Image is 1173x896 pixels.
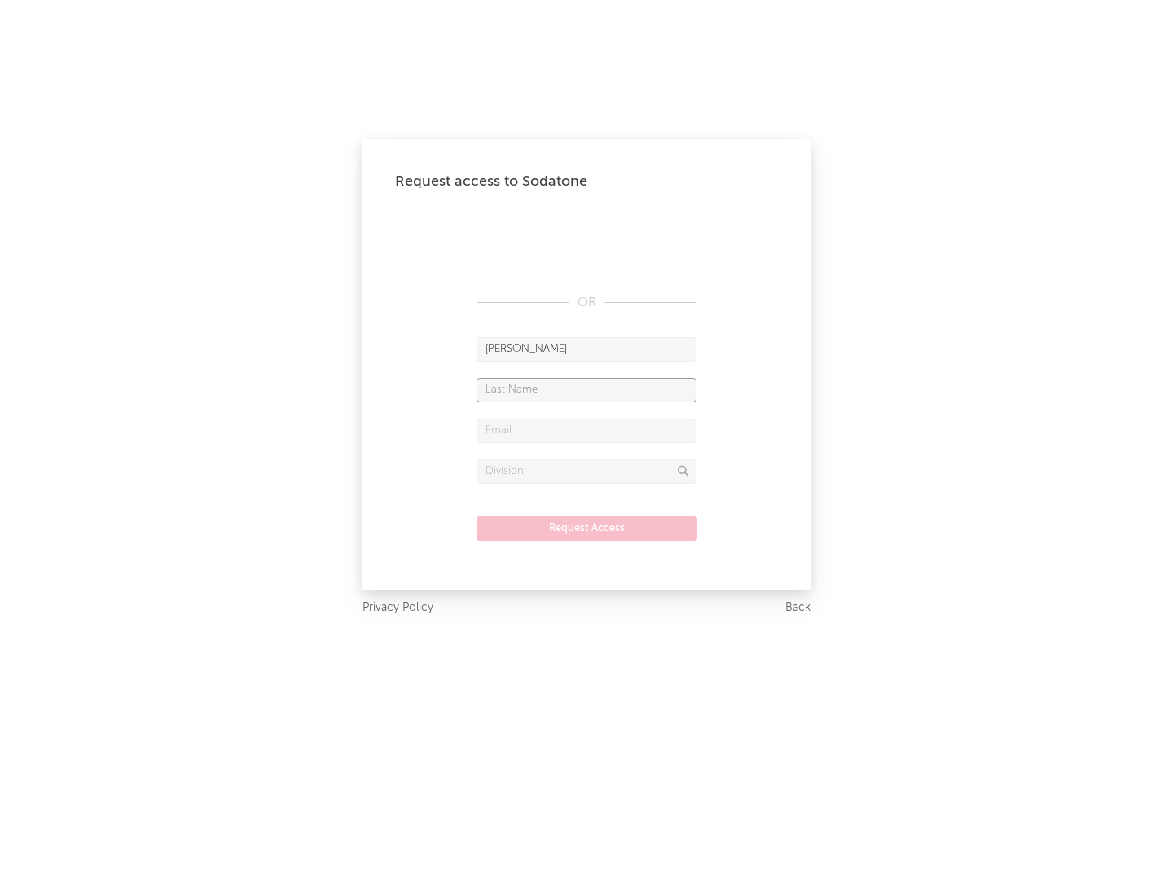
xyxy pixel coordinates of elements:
div: OR [477,293,696,313]
a: Privacy Policy [362,598,433,618]
button: Request Access [477,516,697,541]
input: Last Name [477,378,696,402]
input: Email [477,419,696,443]
input: First Name [477,337,696,362]
a: Back [785,598,811,618]
input: Division [477,459,696,484]
div: Request access to Sodatone [395,172,778,191]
